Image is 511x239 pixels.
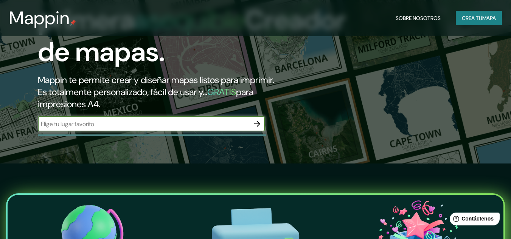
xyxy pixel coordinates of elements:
[393,11,444,25] button: Sobre nosotros
[207,86,236,98] font: GRATIS
[444,210,503,231] iframe: Lanzador de widgets de ayuda
[462,15,482,22] font: Crea tu
[70,20,76,26] img: pin de mapeo
[38,86,253,110] font: para impresiones A4.
[38,120,250,128] input: Elige tu lugar favorito
[482,15,496,22] font: mapa
[9,6,70,30] font: Mappin
[38,74,274,86] font: Mappin te permite crear y diseñar mapas listos para imprimir.
[456,11,502,25] button: Crea tumapa
[396,15,441,22] font: Sobre nosotros
[38,86,207,98] font: Es totalmente personalizado, fácil de usar y...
